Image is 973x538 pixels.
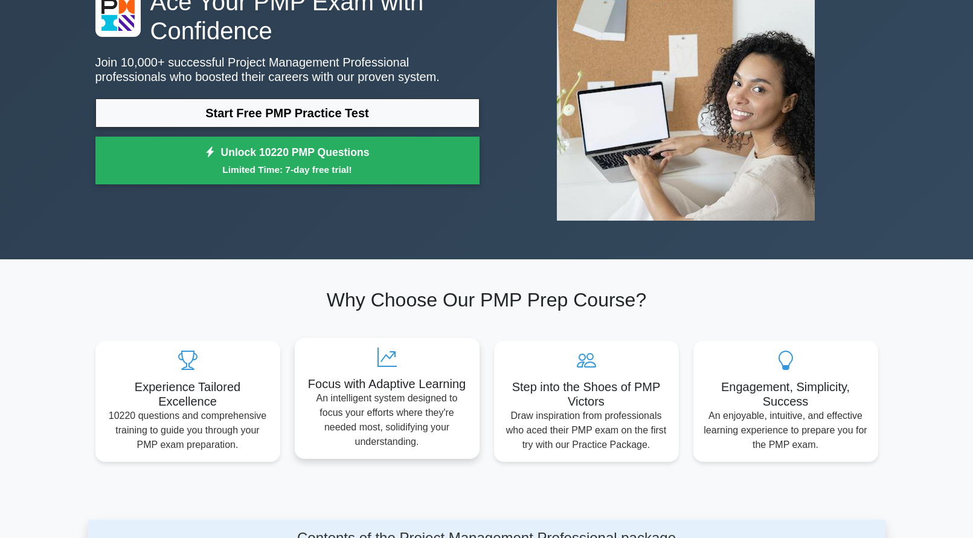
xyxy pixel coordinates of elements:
h5: Step into the Shoes of PMP Victors [504,380,669,409]
h5: Focus with Adaptive Learning [304,377,470,391]
h5: Experience Tailored Excellence [105,380,271,409]
p: An enjoyable, intuitive, and effective learning experience to prepare you for the PMP exam. [703,409,869,452]
p: An intelligent system designed to focus your efforts where they're needed most, solidifying your ... [304,391,470,449]
a: Unlock 10220 PMP QuestionsLimited Time: 7-day free trial! [95,137,480,185]
p: Join 10,000+ successful Project Management Professional professionals who boosted their careers w... [95,55,480,84]
a: Start Free PMP Practice Test [95,99,480,128]
small: Limited Time: 7-day free trial! [111,163,464,177]
p: 10220 questions and comprehensive training to guide you through your PMP exam preparation. [105,409,271,452]
h2: Why Choose Our PMP Prep Course? [95,288,878,311]
h5: Engagement, Simplicity, Success [703,380,869,409]
p: Draw inspiration from professionals who aced their PMP exam on the first try with our Practice Pa... [504,409,669,452]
